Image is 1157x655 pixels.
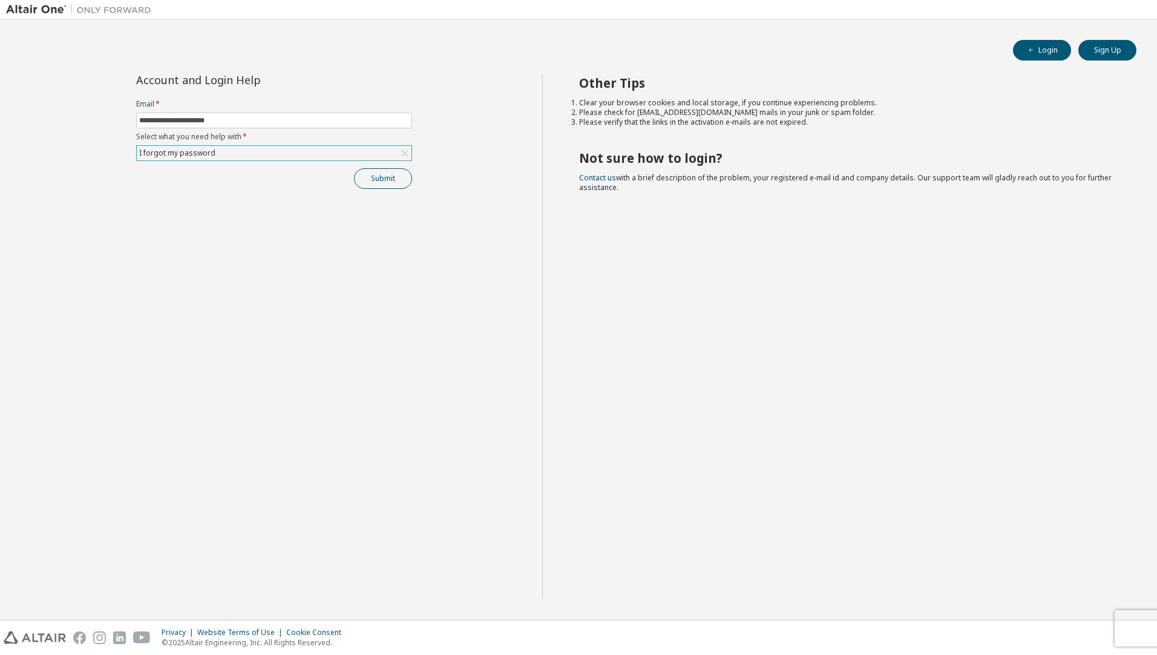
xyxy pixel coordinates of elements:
[579,173,616,183] a: Contact us
[162,637,349,648] p: © 2025 Altair Engineering, Inc. All Rights Reserved.
[113,631,126,644] img: linkedin.svg
[137,146,217,160] div: I forgot my password
[6,4,157,16] img: Altair One
[1013,40,1071,61] button: Login
[197,628,286,637] div: Website Terms of Use
[579,108,1115,117] li: Please check for [EMAIL_ADDRESS][DOMAIN_NAME] mails in your junk or spam folder.
[286,628,349,637] div: Cookie Consent
[136,75,357,85] div: Account and Login Help
[579,150,1115,166] h2: Not sure how to login?
[162,628,197,637] div: Privacy
[73,631,86,644] img: facebook.svg
[136,99,412,109] label: Email
[136,132,412,142] label: Select what you need help with
[579,75,1115,91] h2: Other Tips
[579,117,1115,127] li: Please verify that the links in the activation e-mails are not expired.
[4,631,66,644] img: altair_logo.svg
[579,173,1112,193] span: with a brief description of the problem, your registered e-mail id and company details. Our suppo...
[579,98,1115,108] li: Clear your browser cookies and local storage, if you continue experiencing problems.
[137,146,411,160] div: I forgot my password
[93,631,106,644] img: instagram.svg
[1078,40,1136,61] button: Sign Up
[133,631,151,644] img: youtube.svg
[354,168,412,189] button: Submit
